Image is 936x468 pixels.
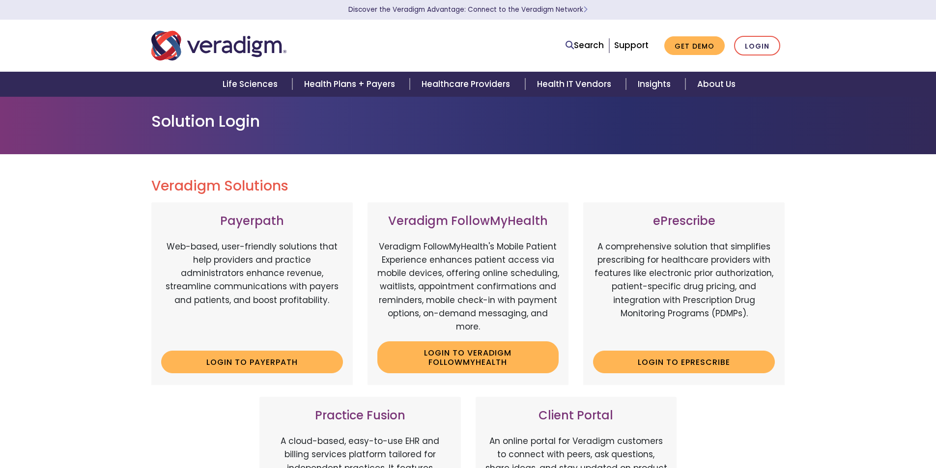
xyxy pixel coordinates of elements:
h3: Veradigm FollowMyHealth [377,214,559,228]
a: Life Sciences [211,72,292,97]
h3: Payerpath [161,214,343,228]
a: Get Demo [664,36,725,55]
a: About Us [685,72,747,97]
a: Insights [626,72,685,97]
a: Login to ePrescribe [593,351,775,373]
p: A comprehensive solution that simplifies prescribing for healthcare providers with features like ... [593,240,775,343]
p: Veradigm FollowMyHealth's Mobile Patient Experience enhances patient access via mobile devices, o... [377,240,559,333]
a: Login [734,36,780,56]
h3: Client Portal [485,409,667,423]
p: Web-based, user-friendly solutions that help providers and practice administrators enhance revenu... [161,240,343,343]
a: Login to Veradigm FollowMyHealth [377,341,559,373]
a: Health IT Vendors [525,72,626,97]
h3: ePrescribe [593,214,775,228]
a: Health Plans + Payers [292,72,410,97]
a: Healthcare Providers [410,72,525,97]
a: Login to Payerpath [161,351,343,373]
a: Support [614,39,649,51]
img: Veradigm logo [151,29,286,62]
h3: Practice Fusion [269,409,451,423]
h1: Solution Login [151,112,785,131]
span: Learn More [583,5,588,14]
a: Discover the Veradigm Advantage: Connect to the Veradigm NetworkLearn More [348,5,588,14]
a: Search [566,39,604,52]
h2: Veradigm Solutions [151,178,785,194]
